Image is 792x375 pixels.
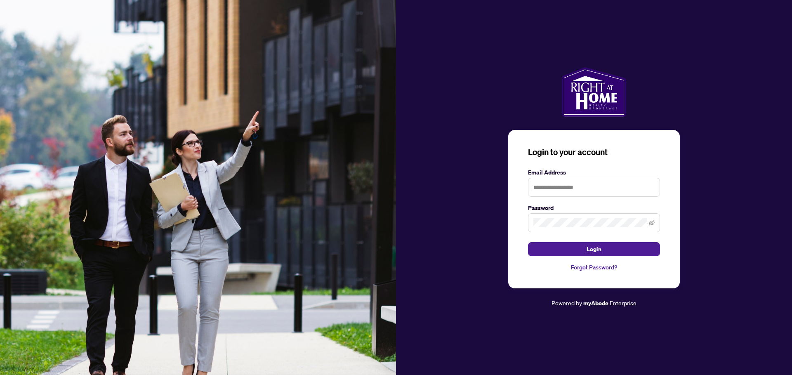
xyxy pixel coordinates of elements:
h3: Login to your account [528,146,660,158]
button: Login [528,242,660,256]
label: Password [528,203,660,212]
a: Forgot Password? [528,263,660,272]
img: ma-logo [562,67,626,117]
label: Email Address [528,168,660,177]
span: Login [587,243,601,256]
a: myAbode [583,299,608,308]
span: Powered by [552,299,582,307]
span: Enterprise [610,299,636,307]
span: eye-invisible [649,220,655,226]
